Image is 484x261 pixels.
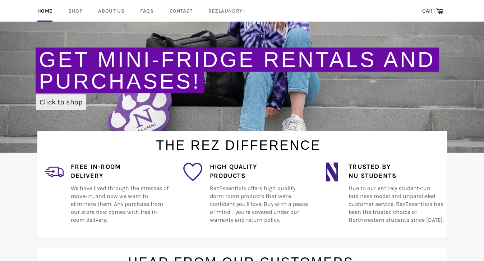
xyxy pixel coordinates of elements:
[36,94,86,110] a: Click to shop
[322,162,341,181] img: northwestern_wildcats_tiny.png
[419,4,447,19] a: CART
[71,162,169,180] h4: Free In-Room Delivery
[61,0,89,22] a: Shop
[45,162,64,181] img: delivery_2.png
[209,162,308,180] h4: High Quality Products
[202,162,308,232] div: RezEssentials offers high quality dorm room products that we're confident you'll love. Buy with a...
[341,162,447,232] div: Due to our entirely student-run business model and unparalleled customer service, RezEssentials h...
[91,0,132,22] a: About Us
[133,0,161,22] a: FAQs
[349,162,447,180] h4: Trusted by NU Students
[201,0,253,22] a: RezLaundry
[183,162,202,181] img: favorite_1.png
[30,0,60,22] a: Home
[30,131,447,154] h1: The Rez Difference
[39,48,435,93] a: Get Mini-Fridge Rentals and Purchases!
[162,0,200,22] a: Contact
[64,162,169,232] div: We have lived through the stresses of move-in, and now we want to eliminate them. Any purchase fr...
